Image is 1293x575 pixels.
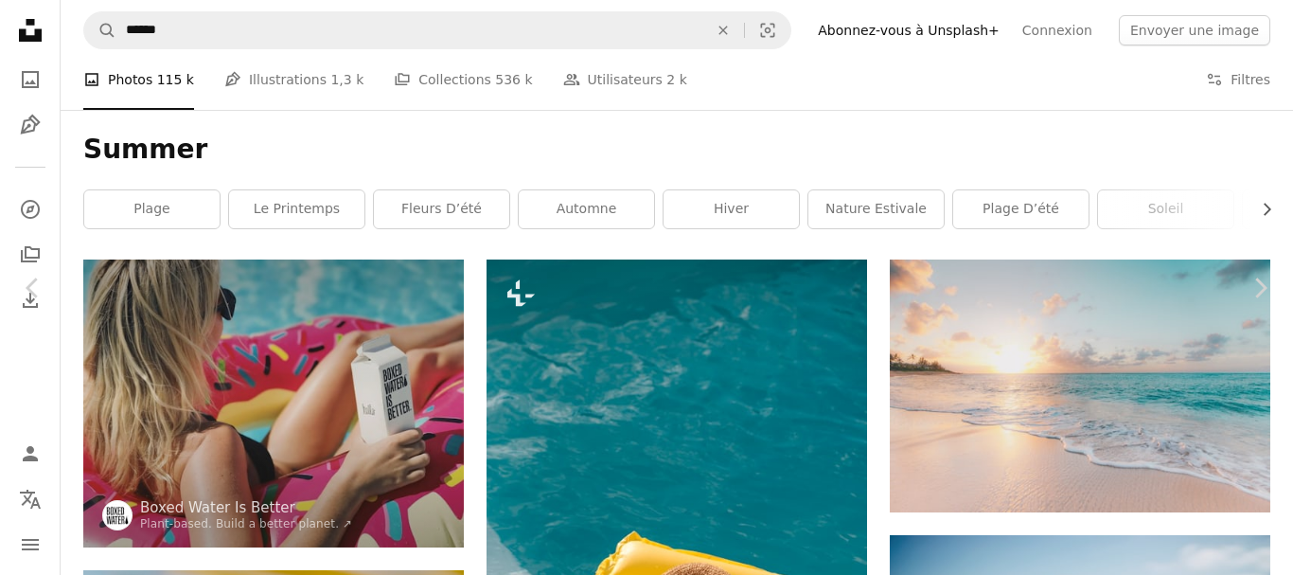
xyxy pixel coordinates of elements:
a: Illustrations 1,3 k [224,49,363,110]
span: 536 k [495,69,532,90]
a: plage [84,190,220,228]
a: hiver [664,190,799,228]
button: Effacer [702,12,744,48]
a: le printemps [229,190,364,228]
a: automne [519,190,654,228]
a: Nature estivale [808,190,944,228]
a: Boxed Water Is Better [140,498,352,517]
a: seashore during golden hour [890,377,1270,394]
a: Connexion / S’inscrire [11,435,49,473]
span: 2 k [666,69,686,90]
button: faire défiler la liste vers la droite [1249,190,1270,228]
img: soutien-gorge noir pour femme [83,260,464,548]
a: Illustrations [11,106,49,144]
a: Collections 536 k [394,49,532,110]
form: Rechercher des visuels sur tout le site [83,11,791,49]
a: soutien-gorge noir pour femme [83,394,464,411]
a: Abonnez-vous à Unsplash+ [806,15,1011,45]
a: Utilisateurs 2 k [563,49,687,110]
a: Photos [11,61,49,99]
span: 1,3 k [330,69,363,90]
a: un chapeau de paille sur un radeau flottant dans une piscine [487,532,867,549]
button: Envoyer une image [1119,15,1270,45]
h1: Summer [83,133,1270,167]
a: Plant-based. Build a better planet. ↗ [140,517,352,530]
a: Connexion [1011,15,1104,45]
a: Soleil [1098,190,1233,228]
a: Plage d’été [953,190,1089,228]
img: Accéder au profil de Boxed Water Is Better [102,500,133,530]
a: Suivant [1227,197,1293,379]
button: Menu [11,526,49,564]
button: Recherche de visuels [745,12,790,48]
a: Explorer [11,190,49,228]
a: fleurs d’été [374,190,509,228]
img: seashore during golden hour [890,260,1270,512]
button: Filtres [1206,49,1270,110]
button: Langue [11,480,49,518]
button: Rechercher sur Unsplash [84,12,116,48]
